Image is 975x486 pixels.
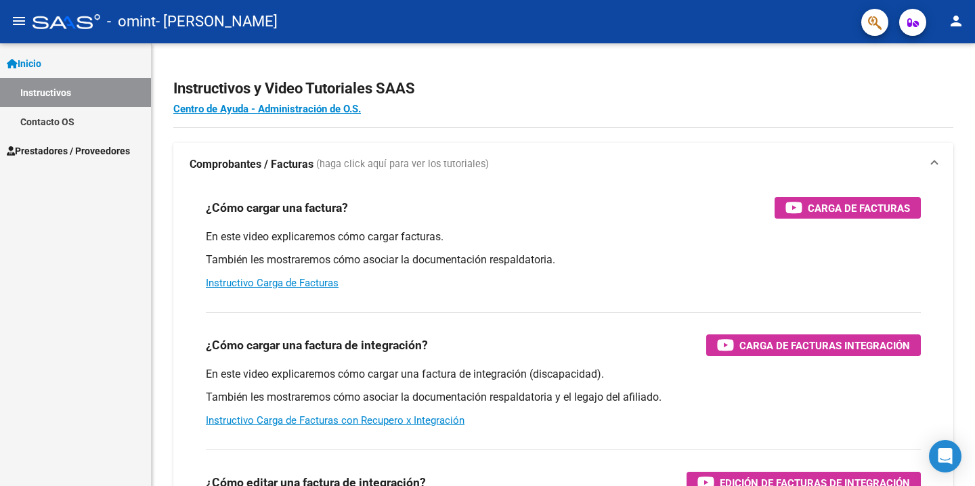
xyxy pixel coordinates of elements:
[7,56,41,71] span: Inicio
[808,200,910,217] span: Carga de Facturas
[206,277,339,289] a: Instructivo Carga de Facturas
[206,390,921,405] p: También les mostraremos cómo asociar la documentación respaldatoria y el legajo del afiliado.
[156,7,278,37] span: - [PERSON_NAME]
[206,367,921,382] p: En este video explicaremos cómo cargar una factura de integración (discapacidad).
[739,337,910,354] span: Carga de Facturas Integración
[107,7,156,37] span: - omint
[206,198,348,217] h3: ¿Cómo cargar una factura?
[948,13,964,29] mat-icon: person
[929,440,961,472] div: Open Intercom Messenger
[206,336,428,355] h3: ¿Cómo cargar una factura de integración?
[190,157,313,172] strong: Comprobantes / Facturas
[11,13,27,29] mat-icon: menu
[206,252,921,267] p: También les mostraremos cómo asociar la documentación respaldatoria.
[7,143,130,158] span: Prestadores / Proveedores
[206,414,464,426] a: Instructivo Carga de Facturas con Recupero x Integración
[206,229,921,244] p: En este video explicaremos cómo cargar facturas.
[173,76,953,102] h2: Instructivos y Video Tutoriales SAAS
[316,157,489,172] span: (haga click aquí para ver los tutoriales)
[173,143,953,186] mat-expansion-panel-header: Comprobantes / Facturas (haga click aquí para ver los tutoriales)
[706,334,921,356] button: Carga de Facturas Integración
[173,103,361,115] a: Centro de Ayuda - Administración de O.S.
[775,197,921,219] button: Carga de Facturas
